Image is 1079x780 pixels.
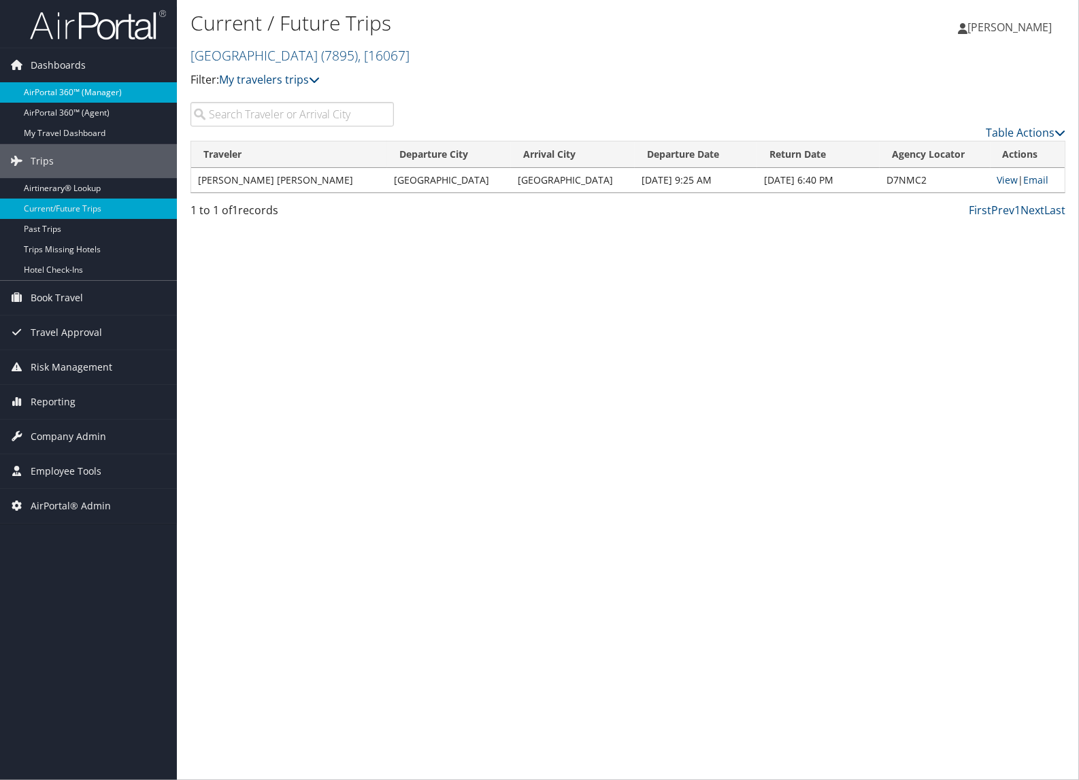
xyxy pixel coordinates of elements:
[991,168,1065,192] td: |
[31,385,76,419] span: Reporting
[31,420,106,454] span: Company Admin
[358,46,410,65] span: , [ 16067 ]
[31,350,112,384] span: Risk Management
[190,9,774,37] h1: Current / Future Trips
[387,141,511,168] th: Departure City: activate to sort column ascending
[991,141,1065,168] th: Actions
[1014,203,1020,218] a: 1
[190,71,774,89] p: Filter:
[219,72,320,87] a: My travelers trips
[967,20,1052,35] span: [PERSON_NAME]
[991,203,1014,218] a: Prev
[958,7,1065,48] a: [PERSON_NAME]
[1044,203,1065,218] a: Last
[31,454,101,488] span: Employee Tools
[31,48,86,82] span: Dashboards
[635,141,757,168] th: Departure Date: activate to sort column descending
[190,202,394,225] div: 1 to 1 of records
[635,168,757,192] td: [DATE] 9:25 AM
[31,316,102,350] span: Travel Approval
[757,168,880,192] td: [DATE] 6:40 PM
[191,141,387,168] th: Traveler: activate to sort column ascending
[1024,173,1049,186] a: Email
[880,141,991,168] th: Agency Locator: activate to sort column ascending
[511,168,635,192] td: [GEOGRAPHIC_DATA]
[190,102,394,126] input: Search Traveler or Arrival City
[191,168,387,192] td: [PERSON_NAME] [PERSON_NAME]
[757,141,880,168] th: Return Date: activate to sort column ascending
[387,168,511,192] td: [GEOGRAPHIC_DATA]
[321,46,358,65] span: ( 7895 )
[31,281,83,315] span: Book Travel
[232,203,238,218] span: 1
[31,144,54,178] span: Trips
[30,9,166,41] img: airportal-logo.png
[1020,203,1044,218] a: Next
[190,46,410,65] a: [GEOGRAPHIC_DATA]
[969,203,991,218] a: First
[31,489,111,523] span: AirPortal® Admin
[880,168,991,192] td: D7NMC2
[997,173,1018,186] a: View
[511,141,635,168] th: Arrival City: activate to sort column ascending
[986,125,1065,140] a: Table Actions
